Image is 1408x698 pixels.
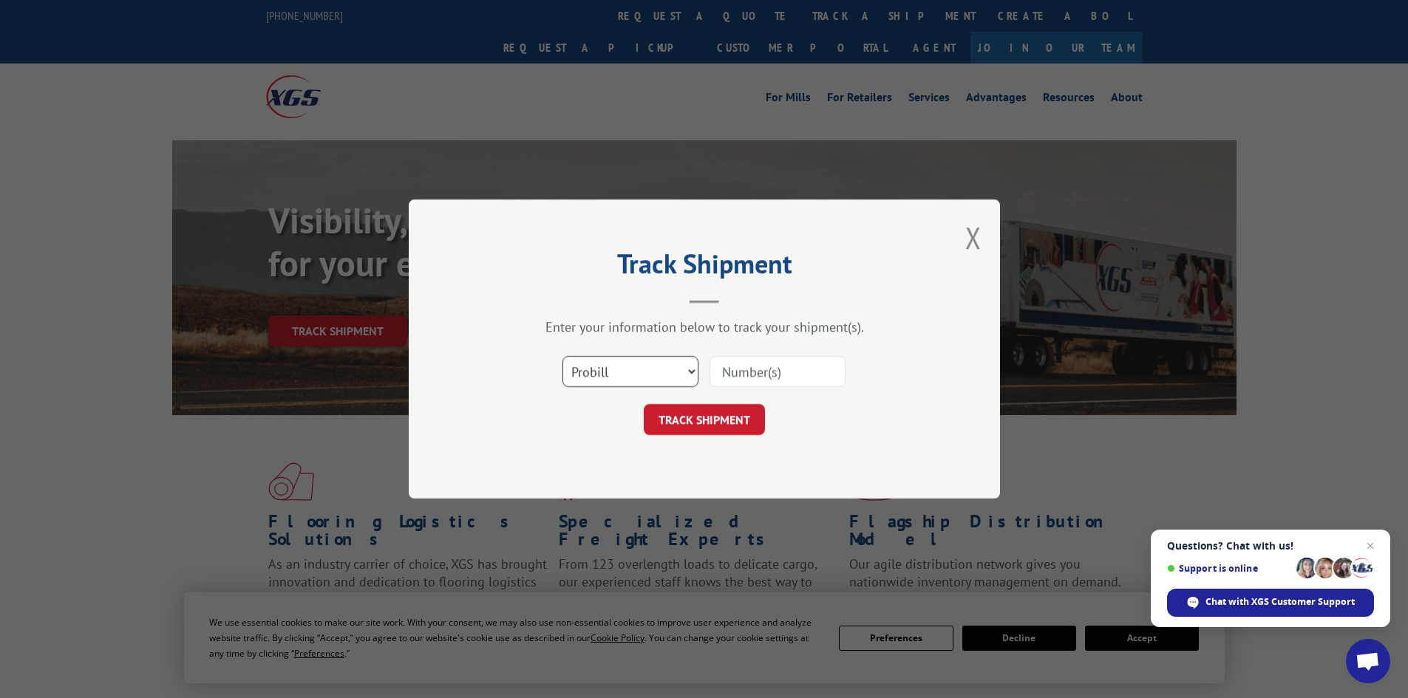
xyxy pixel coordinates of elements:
[710,356,846,387] input: Number(s)
[965,218,982,257] button: Close modal
[1346,639,1390,683] a: Open chat
[483,318,926,335] div: Enter your information below to track your shipment(s).
[644,404,765,435] button: TRACK SHIPMENT
[1167,589,1374,617] span: Chat with XGS Customer Support
[1167,563,1291,574] span: Support is online
[1167,540,1374,552] span: Questions? Chat with us!
[1205,595,1355,609] span: Chat with XGS Customer Support
[483,253,926,281] h2: Track Shipment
